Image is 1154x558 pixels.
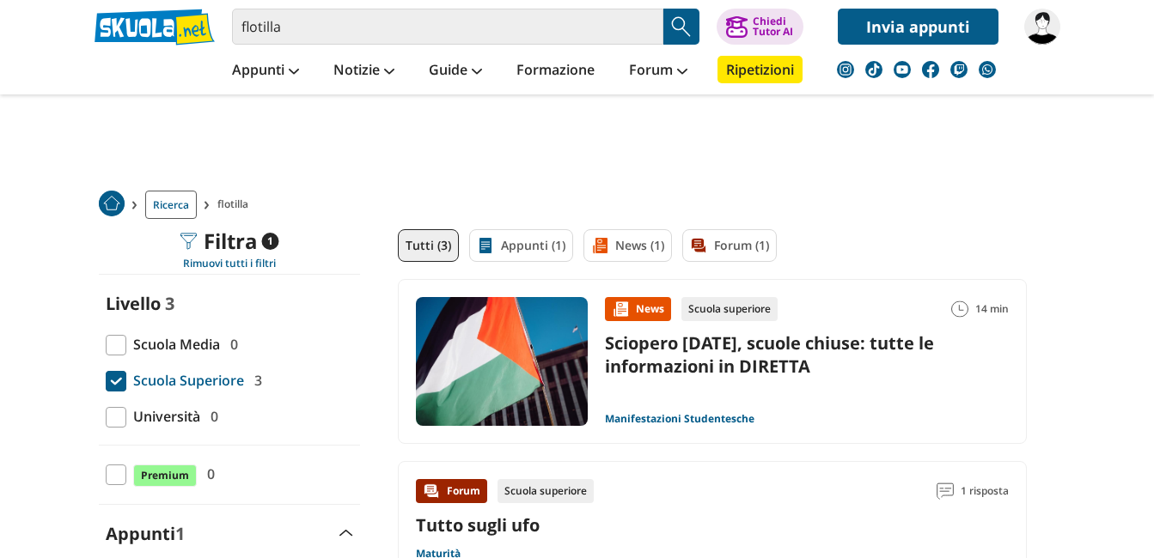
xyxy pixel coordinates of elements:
[416,479,487,503] div: Forum
[99,191,125,219] a: Home
[204,405,218,428] span: 0
[894,61,911,78] img: youtube
[838,9,998,45] a: Invia appunti
[477,237,494,254] img: Appunti filtro contenuto
[605,297,671,321] div: News
[165,292,174,315] span: 3
[950,61,968,78] img: twitch
[180,229,278,253] div: Filtra
[133,464,197,487] span: Premium
[605,412,754,426] a: Manifestazioni Studentesche
[717,56,803,83] a: Ripetizioni
[669,14,694,39] img: Cerca appunti, riassunti o versioni
[416,513,540,537] a: Tutto sugli ufo
[126,405,200,428] span: Università
[690,237,707,254] img: Forum filtro contenuto
[223,333,238,355] span: 0
[717,9,803,45] button: ChiediTutor AI
[682,229,777,262] a: Forum (1)
[180,233,197,250] img: Filtra filtri mobile
[951,300,968,318] img: Tempo lettura
[591,237,608,254] img: News filtro contenuto
[753,16,793,37] div: Chiedi Tutor AI
[469,229,573,262] a: Appunti (1)
[498,479,594,503] div: Scuola superiore
[865,61,882,78] img: tiktok
[961,479,1009,503] span: 1 risposta
[416,297,588,426] img: Immagine news
[583,229,672,262] a: News (1)
[247,369,262,391] span: 3
[605,331,934,378] a: Sciopero [DATE], scuole chiuse: tutte le informazioni in DIRETTA
[106,292,161,315] label: Livello
[228,56,303,87] a: Appunti
[200,463,215,485] span: 0
[261,233,278,250] span: 1
[512,56,599,87] a: Formazione
[106,522,185,545] label: Appunti
[837,61,854,78] img: instagram
[424,56,486,87] a: Guide
[681,297,778,321] div: Scuola superiore
[175,522,185,545] span: 1
[625,56,692,87] a: Forum
[126,369,244,391] span: Scuola Superiore
[663,9,699,45] button: Search Button
[398,229,459,262] a: Tutti (3)
[126,333,220,355] span: Scuola Media
[232,9,663,45] input: Cerca appunti, riassunti o versioni
[937,482,954,500] img: Commenti lettura
[1024,9,1060,45] img: forzieri
[99,191,125,216] img: Home
[145,191,197,219] a: Ricerca
[979,61,996,78] img: WhatsApp
[99,257,360,270] div: Rimuovi tutti i filtri
[217,191,255,219] span: flotilla
[329,56,399,87] a: Notizie
[423,482,440,500] img: Forum contenuto
[339,530,353,537] img: Apri e chiudi sezione
[975,297,1009,321] span: 14 min
[612,300,629,318] img: News contenuto
[922,61,939,78] img: facebook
